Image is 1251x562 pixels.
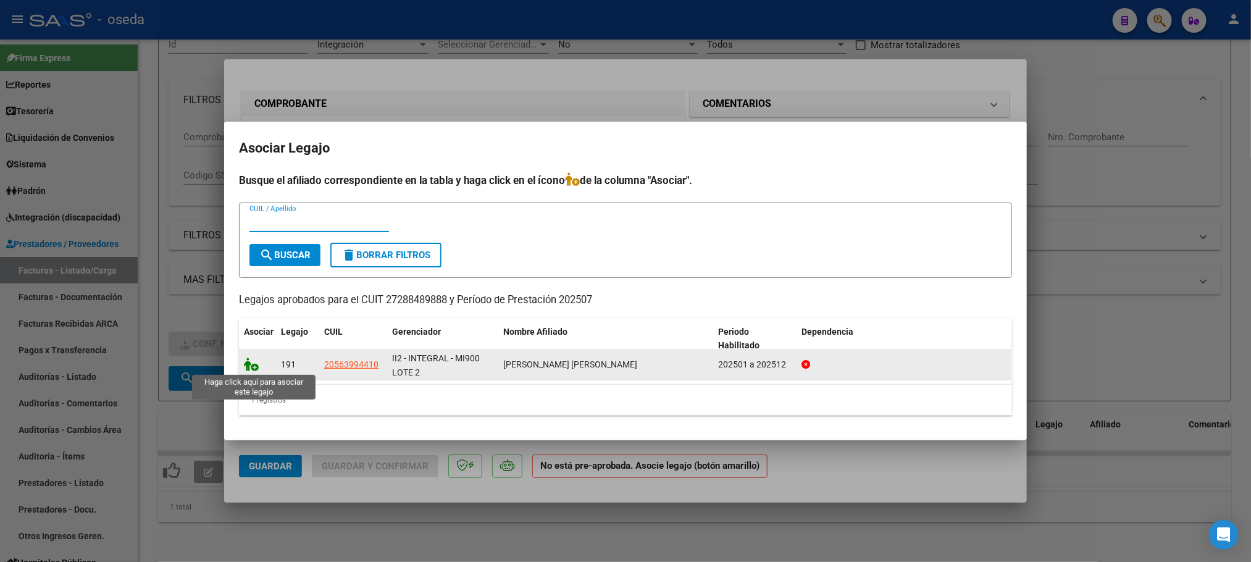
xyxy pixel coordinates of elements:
[324,327,343,337] span: CUIL
[330,243,441,267] button: Borrar Filtros
[387,319,498,359] datatable-header-cell: Gerenciador
[249,244,320,266] button: Buscar
[718,327,759,351] span: Periodo Habilitado
[281,359,296,369] span: 191
[244,327,274,337] span: Asociar
[503,359,637,369] span: CUARTEROLO ALBERDI IGNACIO MARTIN
[392,327,441,337] span: Gerenciador
[797,319,1011,359] datatable-header-cell: Dependencia
[239,293,1012,308] p: Legajos aprobados para el CUIT 27288489888 y Período de Prestación 202507
[1209,520,1239,550] div: Open Intercom Messenger
[713,319,797,359] datatable-header-cell: Periodo Habilitado
[718,358,792,372] div: 202501 a 202512
[801,327,853,337] span: Dependencia
[276,319,319,359] datatable-header-cell: Legajo
[239,136,1012,160] h2: Asociar Legajo
[341,248,356,262] mat-icon: delete
[341,250,430,261] span: Borrar Filtros
[239,172,1012,188] h4: Busque el afiliado correspondiente en la tabla y haga click en el ícono de la columna "Asociar".
[498,319,713,359] datatable-header-cell: Nombre Afiliado
[319,319,387,359] datatable-header-cell: CUIL
[392,353,480,377] span: II2 - INTEGRAL - MI900 LOTE 2
[503,327,567,337] span: Nombre Afiliado
[239,319,276,359] datatable-header-cell: Asociar
[259,250,311,261] span: Buscar
[281,327,308,337] span: Legajo
[259,248,274,262] mat-icon: search
[324,359,379,369] span: 20563994410
[239,385,1012,416] div: 1 registros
